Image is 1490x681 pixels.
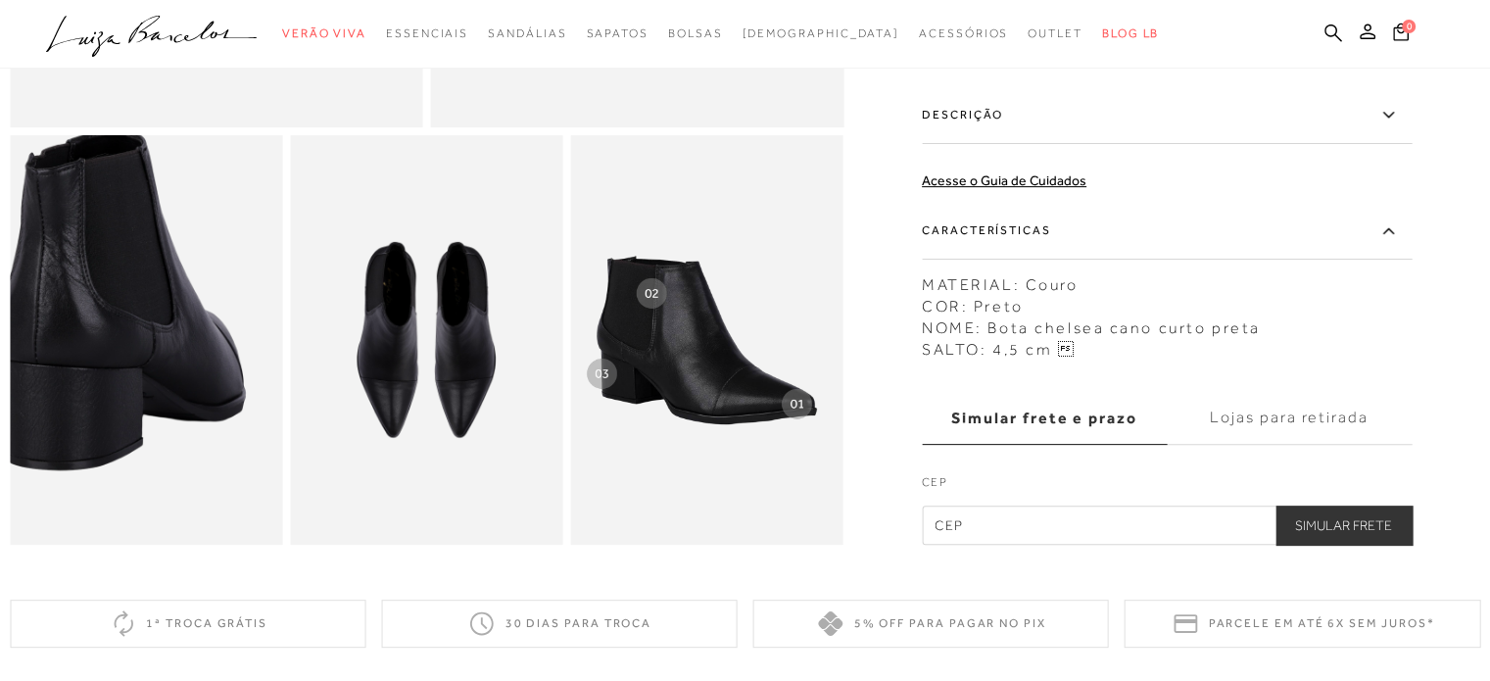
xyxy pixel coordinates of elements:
label: Simular frete e prazo [922,392,1167,445]
a: categoryNavScreenReaderText [282,16,366,52]
button: Simular Frete [1275,506,1412,545]
span: BLOG LB [1102,26,1159,40]
div: 30 dias para troca [381,600,737,648]
span: Sapatos [586,26,648,40]
img: image [290,135,562,544]
span: [DEMOGRAPHIC_DATA] [742,26,899,40]
span: Bolsas [668,26,723,40]
a: Acesse o Guia de Cuidados [922,172,1086,188]
span: Acessórios [919,26,1008,40]
div: 1ª troca grátis [10,600,365,648]
a: categoryNavScreenReaderText [1028,16,1082,52]
span: Verão Viva [282,26,366,40]
label: CEP [922,473,1412,501]
span: Outlet [1028,26,1082,40]
a: categoryNavScreenReaderText [488,16,566,52]
a: categoryNavScreenReaderText [668,16,723,52]
input: CEP [922,506,1412,545]
a: noSubCategoriesText [742,16,899,52]
label: Lojas para retirada [1167,392,1412,445]
label: Características [922,203,1412,260]
span: Essenciais [386,26,468,40]
span: 0 [1402,20,1416,33]
a: BLOG LB [1102,16,1159,52]
img: image [571,135,843,544]
a: categoryNavScreenReaderText [919,16,1008,52]
div: Parcele em até 6x sem juros* [1125,600,1480,648]
button: 0 [1387,22,1415,48]
label: Descrição [922,87,1412,144]
a: categoryNavScreenReaderText [386,16,468,52]
a: categoryNavScreenReaderText [586,16,648,52]
div: 5% off para pagar no PIX [753,600,1109,648]
span: Sandálias [488,26,566,40]
div: MATERIAL: Couro COR: Preto NOME: Bota chelsea cano curto preta SALTO: 4,5 cm [922,265,1412,361]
